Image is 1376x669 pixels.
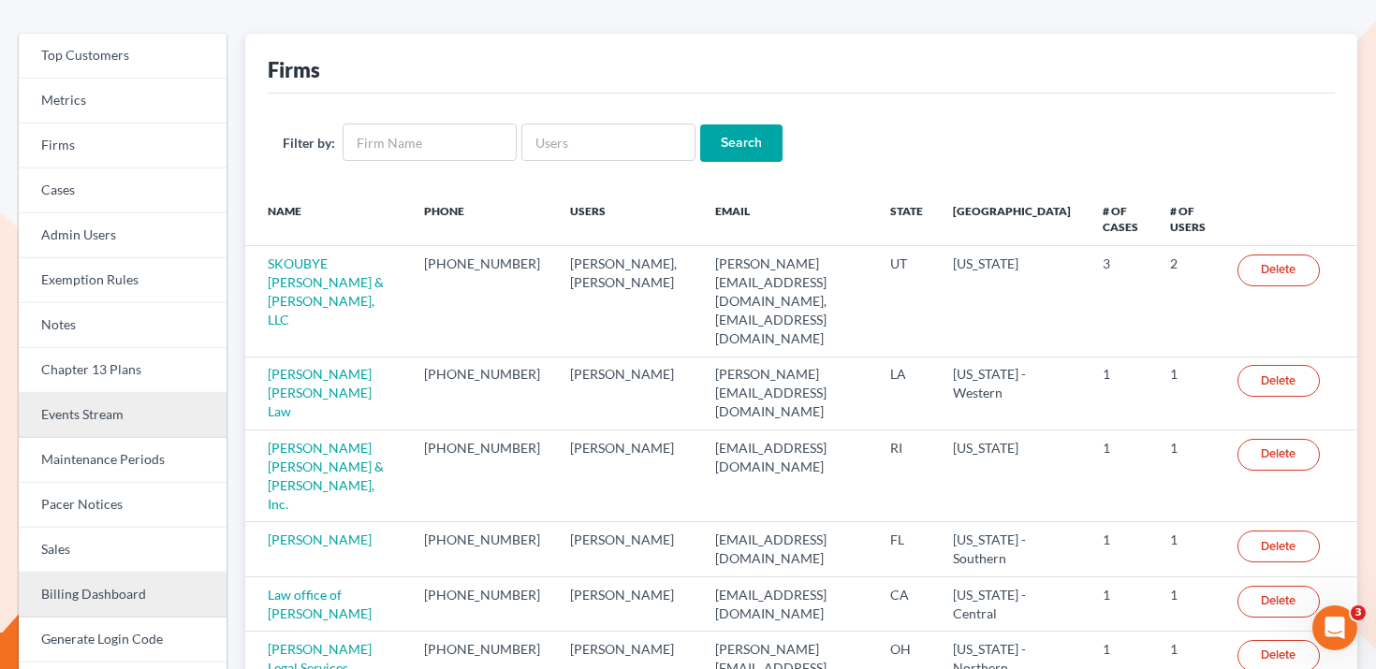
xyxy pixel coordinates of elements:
td: [PERSON_NAME] [555,576,700,631]
a: [PERSON_NAME] [PERSON_NAME] Law [268,366,372,419]
td: FL [875,522,938,576]
td: [EMAIL_ADDRESS][DOMAIN_NAME] [700,430,876,522]
a: Delete [1237,586,1320,618]
input: Users [521,124,695,161]
td: [PHONE_NUMBER] [409,356,555,429]
a: Delete [1237,365,1320,397]
td: [PERSON_NAME] [555,356,700,429]
td: [PERSON_NAME] [555,430,700,522]
th: [GEOGRAPHIC_DATA] [938,192,1087,246]
a: Law office of [PERSON_NAME] [268,587,372,621]
td: 1 [1088,522,1155,576]
a: Metrics [19,79,227,124]
a: SKOUBYE [PERSON_NAME] & [PERSON_NAME], LLC [268,255,384,327]
td: CA [875,576,938,631]
a: Sales [19,528,227,573]
td: 1 [1088,356,1155,429]
a: Chapter 13 Plans [19,348,227,393]
th: # of Cases [1088,192,1155,246]
td: [PERSON_NAME], [PERSON_NAME] [555,246,700,356]
iframe: Intercom live chat [1312,605,1357,650]
span: 3 [1351,605,1366,620]
a: Generate Login Code [19,618,227,662]
a: Billing Dashboard [19,573,227,618]
td: [EMAIL_ADDRESS][DOMAIN_NAME] [700,576,876,631]
td: 1 [1155,522,1222,576]
td: [PERSON_NAME][EMAIL_ADDRESS][DOMAIN_NAME], [EMAIL_ADDRESS][DOMAIN_NAME] [700,246,876,356]
a: Pacer Notices [19,483,227,528]
td: [PHONE_NUMBER] [409,576,555,631]
td: 1 [1088,430,1155,522]
a: [PERSON_NAME] [PERSON_NAME] & [PERSON_NAME], Inc. [268,440,384,512]
td: [US_STATE] - Western [938,356,1087,429]
a: Delete [1237,531,1320,562]
td: [PHONE_NUMBER] [409,246,555,356]
td: LA [875,356,938,429]
a: Top Customers [19,34,227,79]
td: [PERSON_NAME][EMAIL_ADDRESS][DOMAIN_NAME] [700,356,876,429]
td: [US_STATE] [938,430,1087,522]
th: Users [555,192,700,246]
label: Filter by: [283,133,335,153]
td: [EMAIL_ADDRESS][DOMAIN_NAME] [700,522,876,576]
a: Notes [19,303,227,348]
td: 2 [1155,246,1222,356]
a: Maintenance Periods [19,438,227,483]
td: RI [875,430,938,522]
td: [PHONE_NUMBER] [409,430,555,522]
td: [PHONE_NUMBER] [409,522,555,576]
td: 3 [1088,246,1155,356]
td: [US_STATE] - Southern [938,522,1087,576]
input: Search [700,124,783,162]
a: Cases [19,168,227,213]
th: # of Users [1155,192,1222,246]
a: [PERSON_NAME] [268,531,372,547]
td: [PERSON_NAME] [555,522,700,576]
a: Delete [1237,439,1320,471]
th: Name [245,192,409,246]
td: 1 [1155,356,1222,429]
th: Email [700,192,876,246]
td: UT [875,246,938,356]
a: Events Stream [19,393,227,438]
a: Admin Users [19,213,227,258]
input: Firm Name [343,124,517,161]
td: [US_STATE] - Central [938,576,1087,631]
td: 1 [1088,576,1155,631]
th: State [875,192,938,246]
a: Exemption Rules [19,258,227,303]
th: Phone [409,192,555,246]
td: 1 [1155,576,1222,631]
a: Delete [1237,255,1320,286]
div: Firms [268,56,320,83]
td: 1 [1155,430,1222,522]
td: [US_STATE] [938,246,1087,356]
a: Firms [19,124,227,168]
